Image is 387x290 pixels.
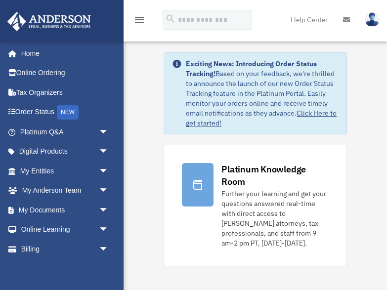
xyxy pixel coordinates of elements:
[7,63,124,83] a: Online Ordering
[7,122,124,142] a: Platinum Q&Aarrow_drop_down
[133,14,145,26] i: menu
[99,142,119,162] span: arrow_drop_down
[7,142,124,162] a: Digital Productsarrow_drop_down
[164,145,346,266] a: Platinum Knowledge Room Further your learning and get your questions answered real-time with dire...
[7,161,124,181] a: My Entitiesarrow_drop_down
[99,239,119,259] span: arrow_drop_down
[99,220,119,240] span: arrow_drop_down
[99,122,119,142] span: arrow_drop_down
[7,181,124,201] a: My Anderson Teamarrow_drop_down
[99,161,119,181] span: arrow_drop_down
[7,200,124,220] a: My Documentsarrow_drop_down
[7,220,124,240] a: Online Learningarrow_drop_down
[7,83,124,102] a: Tax Organizers
[57,105,79,120] div: NEW
[186,59,317,78] strong: Exciting News: Introducing Order Status Tracking!
[4,12,94,31] img: Anderson Advisors Platinum Portal
[7,43,119,63] a: Home
[186,59,338,128] div: Based on your feedback, we're thrilled to announce the launch of our new Order Status Tracking fe...
[221,189,328,248] div: Further your learning and get your questions answered real-time with direct access to [PERSON_NAM...
[365,12,380,27] img: User Pic
[221,163,328,188] div: Platinum Knowledge Room
[99,181,119,201] span: arrow_drop_down
[7,102,124,123] a: Order StatusNEW
[165,13,176,24] i: search
[99,200,119,220] span: arrow_drop_down
[133,17,145,26] a: menu
[186,109,337,127] a: Click Here to get started!
[7,239,124,259] a: Billingarrow_drop_down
